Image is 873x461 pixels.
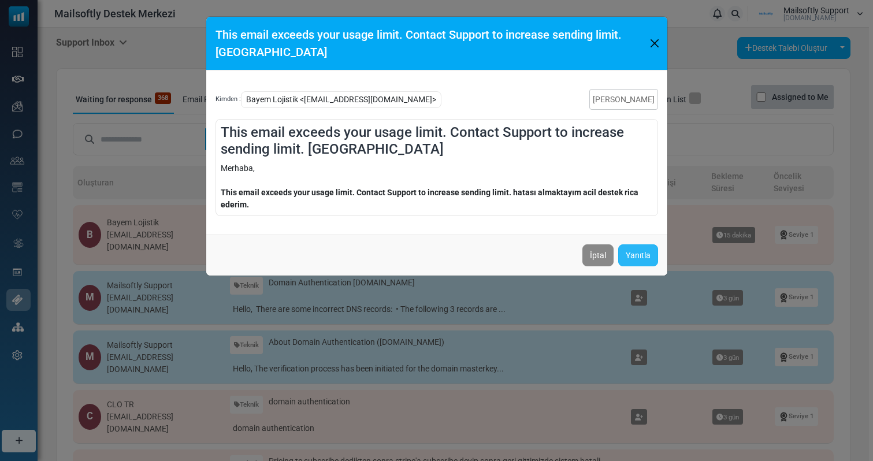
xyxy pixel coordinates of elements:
h4: This email exceeds your usage limit. Contact Support to increase sending limit. [GEOGRAPHIC_DATA] [221,124,653,158]
span: Kimden : [216,95,241,105]
span: Bayem Lojistik <[EMAIL_ADDRESS][DOMAIN_NAME]> [241,91,441,108]
a: Yanıtla [618,244,658,266]
button: İptal [582,244,614,266]
a: [PERSON_NAME] [589,89,658,110]
div: Merhaba, [221,162,653,211]
button: Close [647,35,663,52]
h5: This email exceeds your usage limit. Contact Support to increase sending limit. [GEOGRAPHIC_DATA] [216,26,647,61]
strong: This email exceeds your usage limit. Contact Support to increase sending limit. hatası almaktayım... [221,188,638,209]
